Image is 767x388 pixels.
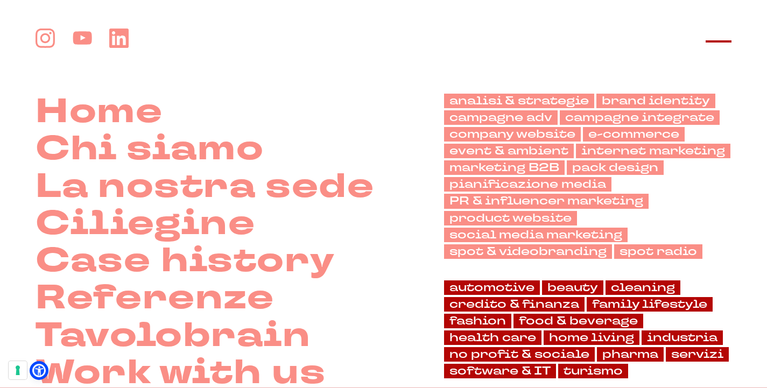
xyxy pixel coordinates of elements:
button: Le tue preferenze relative al consenso per le tecnologie di tracciamento [9,361,27,379]
a: campagne integrate [560,110,720,125]
a: spot & videobranding [444,244,612,259]
a: food & beverage [513,314,643,328]
a: brand identity [596,94,715,108]
a: event & ambient [444,144,574,158]
a: product website [444,211,577,225]
a: automotive [444,280,540,295]
a: company website [444,127,581,142]
a: Home [36,94,163,131]
a: servizi [666,347,729,362]
a: software & IT [444,364,556,378]
a: credito & finanza [444,297,585,312]
a: industria [642,330,723,345]
a: health care [444,330,541,345]
a: Case history [36,243,335,280]
a: pack design [567,160,664,175]
a: spot radio [614,244,702,259]
a: no profit & sociale [444,347,595,362]
a: Tavolobrain [36,318,311,355]
a: PR & influencer marketing [444,194,649,208]
a: home living [544,330,639,345]
a: Open Accessibility Menu [32,364,46,377]
a: fashion [444,314,511,328]
a: marketing B2B [444,160,565,175]
a: turismo [558,364,628,378]
a: Chi siamo [36,131,264,168]
a: family lifestyle [587,297,713,312]
a: e-commerce [583,127,685,142]
a: internet marketing [576,144,730,158]
a: social media marketing [444,228,628,242]
a: pharma [597,347,664,362]
a: analisi & strategie [444,94,594,108]
a: cleaning [606,280,680,295]
a: Ciliegine [36,206,255,243]
a: beauty [542,280,603,295]
a: La nostra sede [36,168,374,206]
a: Referenze [36,280,274,317]
a: campagne adv [444,110,558,125]
a: pianificazione media [444,177,611,192]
